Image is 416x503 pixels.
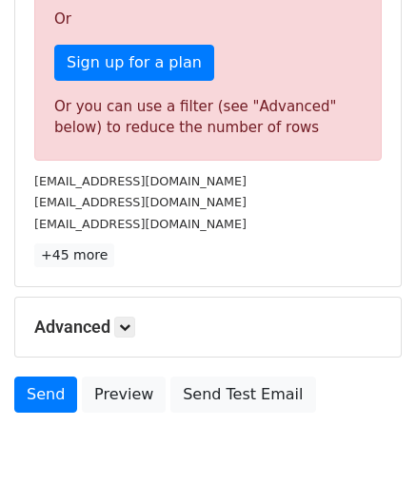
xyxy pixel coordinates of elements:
[321,412,416,503] iframe: Chat Widget
[34,317,382,338] h5: Advanced
[34,195,247,209] small: [EMAIL_ADDRESS][DOMAIN_NAME]
[82,377,166,413] a: Preview
[54,10,362,29] p: Or
[54,45,214,81] a: Sign up for a plan
[54,96,362,139] div: Or you can use a filter (see "Advanced" below) to reduce the number of rows
[170,377,315,413] a: Send Test Email
[14,377,77,413] a: Send
[34,243,114,267] a: +45 more
[34,174,247,188] small: [EMAIL_ADDRESS][DOMAIN_NAME]
[34,217,247,231] small: [EMAIL_ADDRESS][DOMAIN_NAME]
